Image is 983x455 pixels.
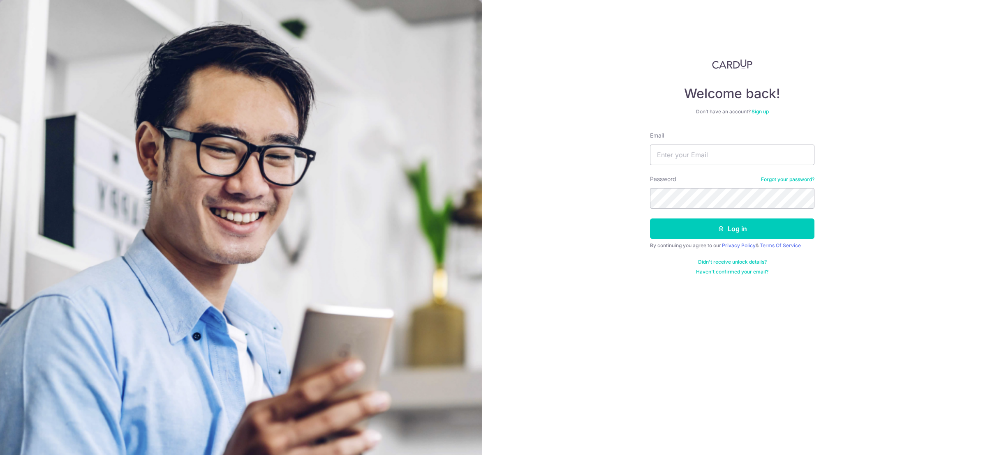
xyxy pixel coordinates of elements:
a: Terms Of Service [760,242,801,248]
h4: Welcome back! [650,85,814,102]
label: Password [650,175,676,183]
div: By continuing you agree to our & [650,242,814,249]
label: Email [650,131,664,140]
img: CardUp Logo [712,59,752,69]
a: Didn't receive unlock details? [698,259,767,265]
input: Enter your Email [650,145,814,165]
a: Forgot your password? [761,176,814,183]
button: Log in [650,218,814,239]
a: Haven't confirmed your email? [696,269,768,275]
a: Privacy Policy [722,242,756,248]
div: Don’t have an account? [650,108,814,115]
a: Sign up [752,108,769,115]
